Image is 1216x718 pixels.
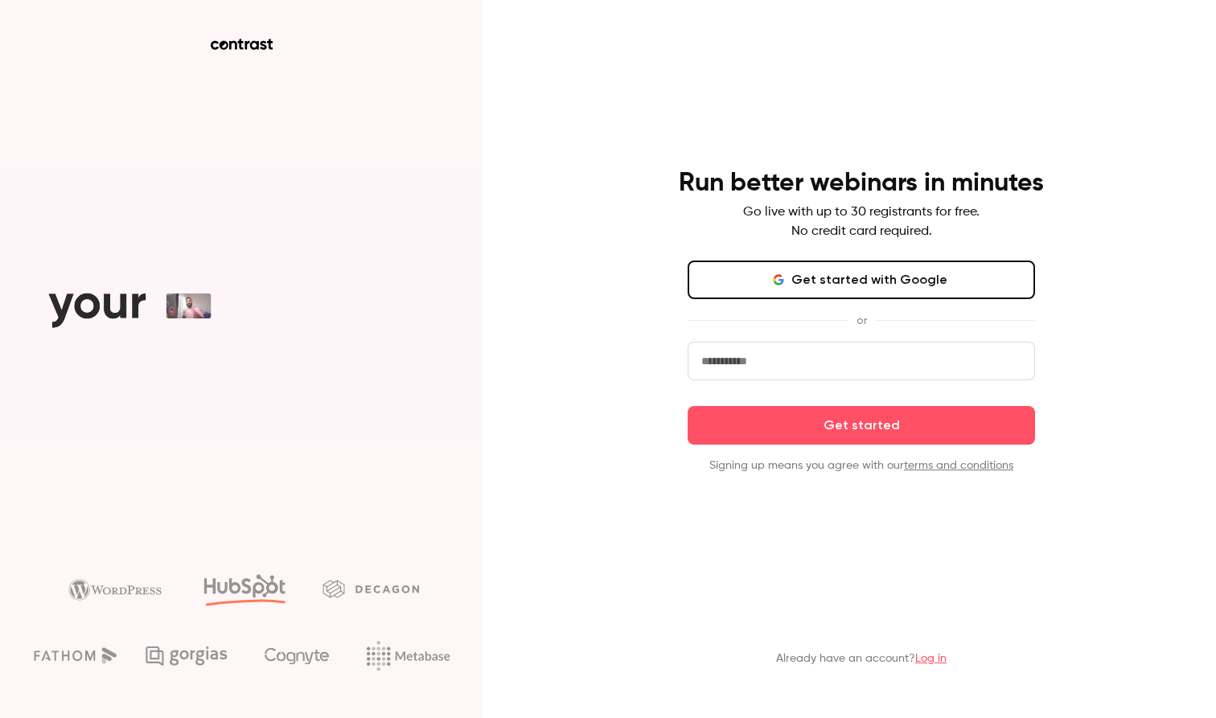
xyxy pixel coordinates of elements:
[904,460,1013,471] a: terms and conditions
[688,457,1035,474] p: Signing up means you agree with our
[688,406,1035,445] button: Get started
[322,580,419,597] img: decagon
[688,261,1035,299] button: Get started with Google
[743,203,980,241] p: Go live with up to 30 registrants for free. No credit card required.
[848,312,875,329] span: or
[679,167,1044,199] h4: Run better webinars in minutes
[776,650,947,667] p: Already have an account?
[915,653,947,664] a: Log in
